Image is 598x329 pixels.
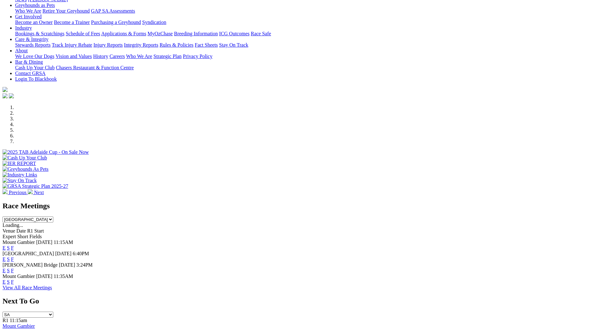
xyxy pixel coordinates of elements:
div: Bar & Dining [15,65,595,71]
span: Previous [9,190,26,195]
a: Industry [15,25,32,31]
img: twitter.svg [9,93,14,98]
a: Contact GRSA [15,71,45,76]
img: logo-grsa-white.png [3,87,8,92]
span: 3:24PM [76,262,93,268]
div: Greyhounds as Pets [15,8,595,14]
img: IER REPORT [3,161,36,166]
span: Next [34,190,44,195]
a: Cash Up Your Club [15,65,55,70]
a: Mount Gambier [3,323,35,329]
span: [GEOGRAPHIC_DATA] [3,251,54,256]
span: [PERSON_NAME] Bridge [3,262,58,268]
a: Fact Sheets [195,42,218,48]
a: E [3,279,6,285]
img: facebook.svg [3,93,8,98]
img: 2025 TAB Adelaide Cup - On Sale Now [3,149,89,155]
a: F [11,268,14,273]
a: S [7,245,10,251]
a: Stewards Reports [15,42,50,48]
span: 11:35AM [54,274,73,279]
a: S [7,279,10,285]
a: Injury Reports [93,42,123,48]
a: Previous [3,190,28,195]
a: Get Involved [15,14,42,19]
img: chevron-right-pager-white.svg [28,189,33,194]
div: Get Involved [15,20,595,25]
a: Applications & Forms [101,31,146,36]
a: We Love Our Dogs [15,54,54,59]
a: ICG Outcomes [219,31,249,36]
a: Who We Are [15,8,41,14]
span: Loading... [3,222,23,228]
a: Become an Owner [15,20,53,25]
a: Become a Trainer [54,20,90,25]
a: Vision and Values [55,54,92,59]
a: Race Safe [251,31,271,36]
img: Greyhounds As Pets [3,166,49,172]
a: Bar & Dining [15,59,43,65]
a: Stay On Track [219,42,248,48]
a: Breeding Information [174,31,218,36]
a: S [7,268,10,273]
a: Strategic Plan [154,54,182,59]
span: Venue [3,228,15,234]
a: Chasers Restaurant & Function Centre [56,65,134,70]
span: R1 [3,318,9,323]
a: Greyhounds as Pets [15,3,55,8]
img: Stay On Track [3,178,37,183]
a: Bookings & Scratchings [15,31,64,36]
a: View All Race Meetings [3,285,52,290]
a: Syndication [142,20,166,25]
a: Rules & Policies [160,42,194,48]
a: Careers [109,54,125,59]
a: S [7,257,10,262]
a: GAP SA Assessments [91,8,135,14]
a: Purchasing a Greyhound [91,20,141,25]
img: Cash Up Your Club [3,155,47,161]
span: Mount Gambier [3,274,35,279]
span: 6:40PM [73,251,89,256]
a: History [93,54,108,59]
span: Mount Gambier [3,240,35,245]
a: Next [28,190,44,195]
a: Who We Are [126,54,152,59]
a: F [11,257,14,262]
img: Industry Links [3,172,37,178]
span: [DATE] [36,274,53,279]
span: [DATE] [55,251,72,256]
a: F [11,279,14,285]
img: GRSA Strategic Plan 2025-27 [3,183,68,189]
a: E [3,257,6,262]
span: R1 Start [27,228,44,234]
a: Login To Blackbook [15,76,57,82]
a: Privacy Policy [183,54,212,59]
a: MyOzChase [148,31,173,36]
a: Care & Integrity [15,37,49,42]
a: Schedule of Fees [66,31,100,36]
a: F [11,245,14,251]
span: 11:15am [10,318,27,323]
div: Care & Integrity [15,42,595,48]
img: chevron-left-pager-white.svg [3,189,8,194]
span: [DATE] [36,240,53,245]
span: Date [16,228,26,234]
span: 11:15AM [54,240,73,245]
span: Expert [3,234,16,239]
span: [DATE] [59,262,75,268]
div: Industry [15,31,595,37]
h2: Race Meetings [3,202,595,210]
a: Integrity Reports [124,42,158,48]
span: Short [17,234,28,239]
h2: Next To Go [3,297,595,305]
a: E [3,268,6,273]
a: E [3,245,6,251]
span: Fields [29,234,42,239]
a: About [15,48,28,53]
div: About [15,54,595,59]
a: Track Injury Rebate [52,42,92,48]
a: Retire Your Greyhound [43,8,90,14]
